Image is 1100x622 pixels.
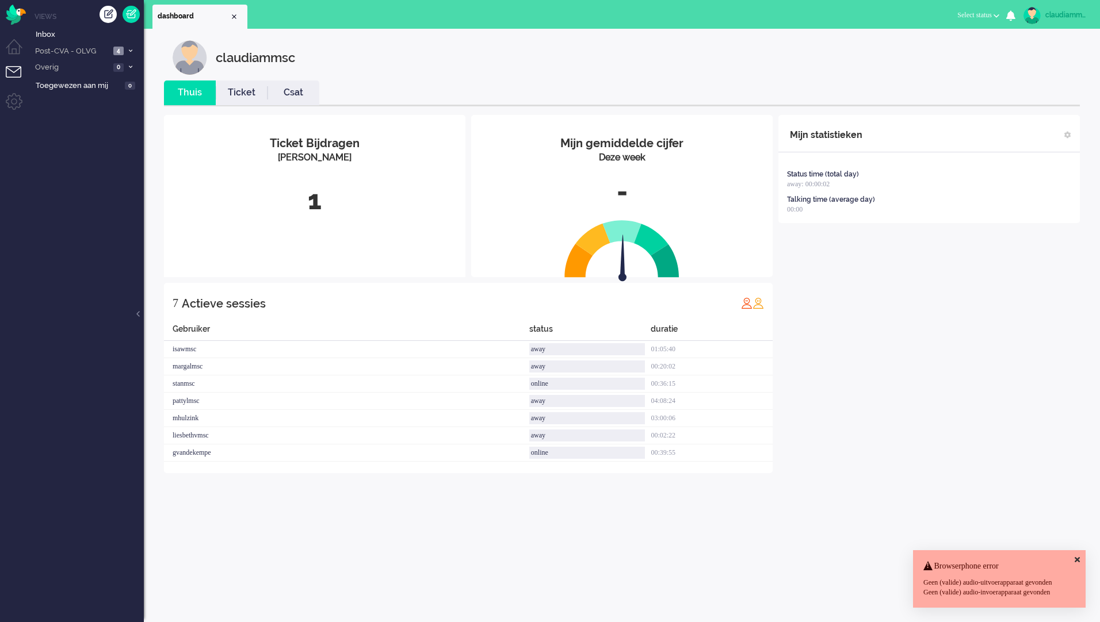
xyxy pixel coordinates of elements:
[35,11,144,21] li: Views
[651,444,773,462] div: 00:39:55
[787,205,803,213] span: 00:00
[480,173,764,211] div: -
[651,341,773,358] div: 01:05:40
[113,63,124,72] span: 0
[216,80,268,105] li: Ticket
[6,66,32,92] li: Tickets menu
[950,7,1006,24] button: Select status
[216,86,268,99] a: Ticket
[1021,7,1088,24] a: claudiammsc
[480,135,764,152] div: Mijn gemiddelde cijfer
[123,6,140,23] a: Quick Ticket
[1045,9,1088,21] div: claudiammsc
[529,343,646,355] div: away
[480,151,764,164] div: Deze week
[598,235,647,284] img: arrow.svg
[164,323,529,341] div: Gebruiker
[6,7,26,16] a: Omnidesk
[6,93,32,119] li: Admin menu
[651,410,773,427] div: 03:00:06
[790,124,862,147] div: Mijn statistieken
[651,427,773,444] div: 00:02:22
[6,39,32,65] li: Dashboard menu
[787,170,859,179] div: Status time (total day)
[173,182,457,220] div: 1
[651,358,773,375] div: 00:20:02
[173,291,178,314] div: 7
[564,220,679,278] img: semi_circle.svg
[529,360,646,373] div: away
[100,6,117,23] div: Creëer ticket
[113,47,124,55] span: 4
[164,341,529,358] div: isawmsc
[173,151,457,164] div: [PERSON_NAME]
[230,12,239,21] div: Close tab
[787,195,875,205] div: Talking time (average day)
[173,135,457,152] div: Ticket Bijdragen
[36,80,121,91] span: Toegewezen aan mij
[753,297,764,309] img: profile_orange.svg
[36,29,144,40] span: Inbox
[268,86,319,99] a: Csat
[741,297,753,309] img: profile_red.svg
[651,393,773,410] div: 04:08:24
[1023,7,1041,24] img: avatar
[529,378,646,390] div: online
[216,40,295,75] div: claudiammsc
[125,82,135,90] span: 0
[33,62,110,73] span: Overig
[651,375,773,393] div: 00:36:15
[529,412,646,424] div: away
[33,28,144,40] a: Inbox
[6,5,26,25] img: flow_omnibird.svg
[173,40,207,75] img: customer.svg
[950,3,1006,29] li: Select status
[182,292,266,315] div: Actieve sessies
[152,5,247,29] li: Dashboard
[957,11,992,19] span: Select status
[787,180,830,188] span: away: 00:00:02
[923,562,1075,570] h4: Browserphone error
[529,323,651,341] div: status
[164,86,216,99] a: Thuis
[33,79,144,91] a: Toegewezen aan mij 0
[529,395,646,407] div: away
[164,80,216,105] li: Thuis
[164,427,529,444] div: liesbethvmsc
[164,375,529,393] div: stanmsc
[529,447,646,459] div: online
[33,46,110,57] span: Post-CVA - OLVG
[164,393,529,410] div: pattylmsc
[651,323,773,341] div: duratie
[158,11,230,21] span: dashboard
[923,578,1075,597] div: Geen (valide) audio-uitvoerapparaat gevonden Geen (valide) audio-invoerapparaat gevonden
[529,429,646,441] div: away
[164,410,529,427] div: mhulzink
[268,80,319,105] li: Csat
[164,358,529,375] div: margalmsc
[164,444,529,462] div: gvandekempe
